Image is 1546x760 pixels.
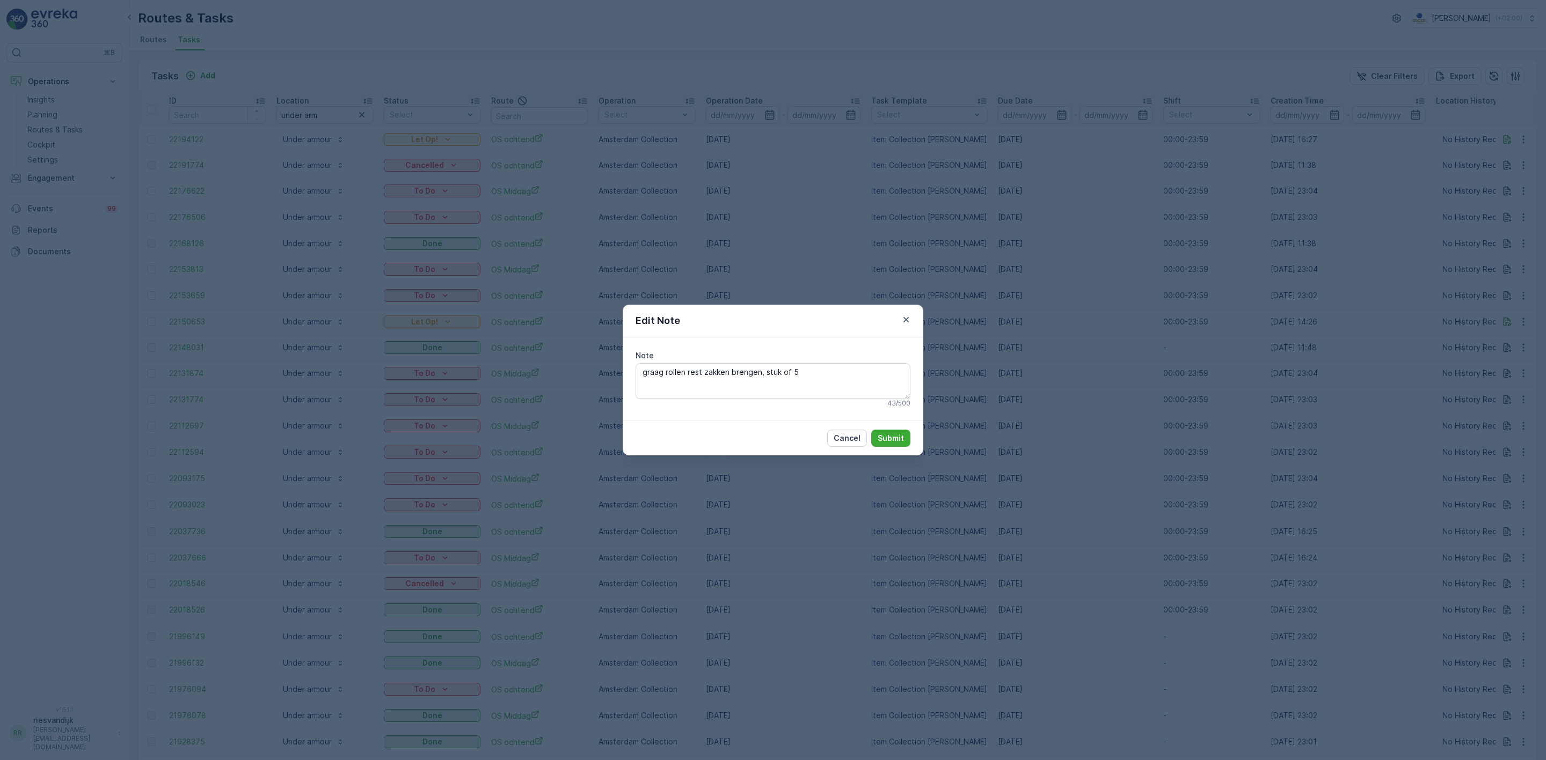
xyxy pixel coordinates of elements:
p: Cancel [834,433,860,444]
textarea: graag rollen rest zakken brengen, stuk of 5 [636,363,910,399]
p: Submit [878,433,904,444]
button: Submit [871,430,910,447]
p: 43 / 500 [887,399,910,408]
button: Cancel [827,430,867,447]
label: Note [636,351,654,360]
p: Edit Note [636,313,680,328]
